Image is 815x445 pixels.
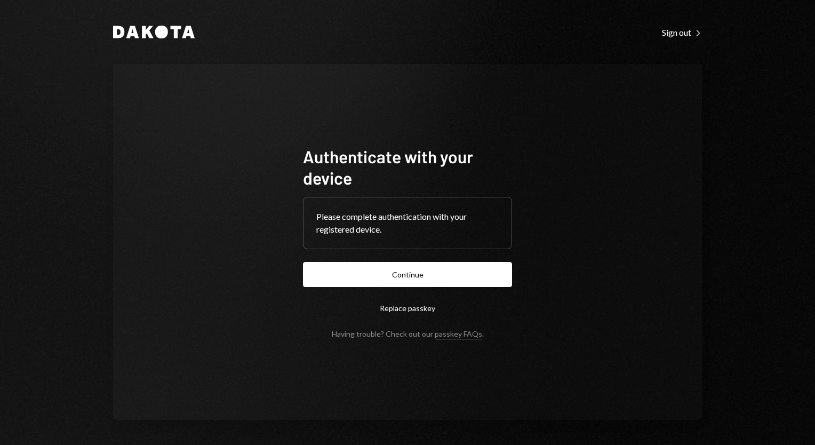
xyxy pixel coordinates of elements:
[662,26,702,38] a: Sign out
[303,146,512,188] h1: Authenticate with your device
[332,329,484,338] div: Having trouble? Check out our .
[662,27,702,38] div: Sign out
[435,329,482,339] a: passkey FAQs
[303,262,512,287] button: Continue
[316,210,499,236] div: Please complete authentication with your registered device.
[303,296,512,321] button: Replace passkey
